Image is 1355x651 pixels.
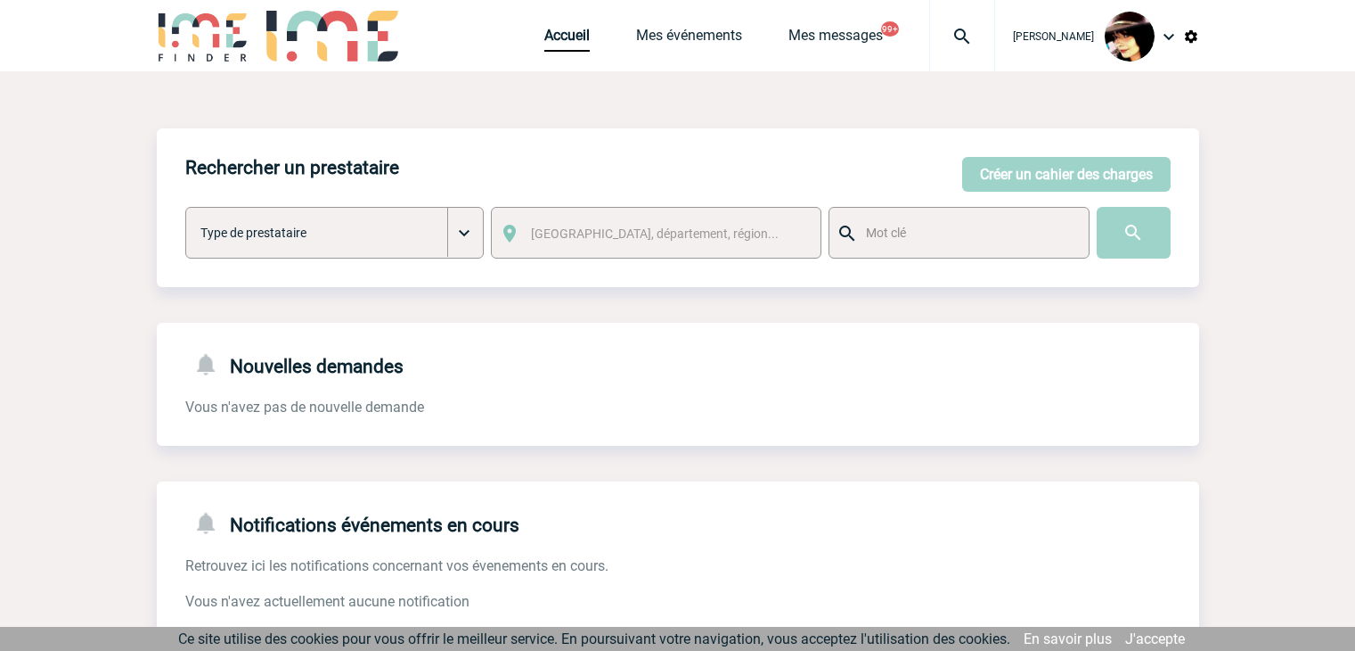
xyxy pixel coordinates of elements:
a: Mes messages [788,27,883,52]
img: notifications-24-px-g.png [192,510,230,536]
a: En savoir plus [1024,630,1112,647]
img: IME-Finder [157,11,249,62]
img: 101023-0.jpg [1105,12,1155,62]
button: 99+ [881,21,899,37]
span: Vous n'avez actuellement aucune notification [185,593,469,610]
span: [PERSON_NAME] [1013,30,1094,43]
input: Mot clé [861,221,1073,244]
img: notifications-24-px-g.png [192,351,230,377]
span: Vous n'avez pas de nouvelle demande [185,399,424,416]
a: J'accepte [1125,630,1185,647]
h4: Rechercher un prestataire [185,157,399,178]
h4: Notifications événements en cours [185,510,519,536]
input: Submit [1097,207,1171,259]
span: [GEOGRAPHIC_DATA], département, région... [531,227,779,241]
h4: Nouvelles demandes [185,351,404,377]
span: Ce site utilise des cookies pour vous offrir le meilleur service. En poursuivant votre navigation... [178,630,1010,647]
a: Mes événements [636,27,742,52]
span: Retrouvez ici les notifications concernant vos évenements en cours. [185,557,608,574]
a: Accueil [544,27,590,52]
